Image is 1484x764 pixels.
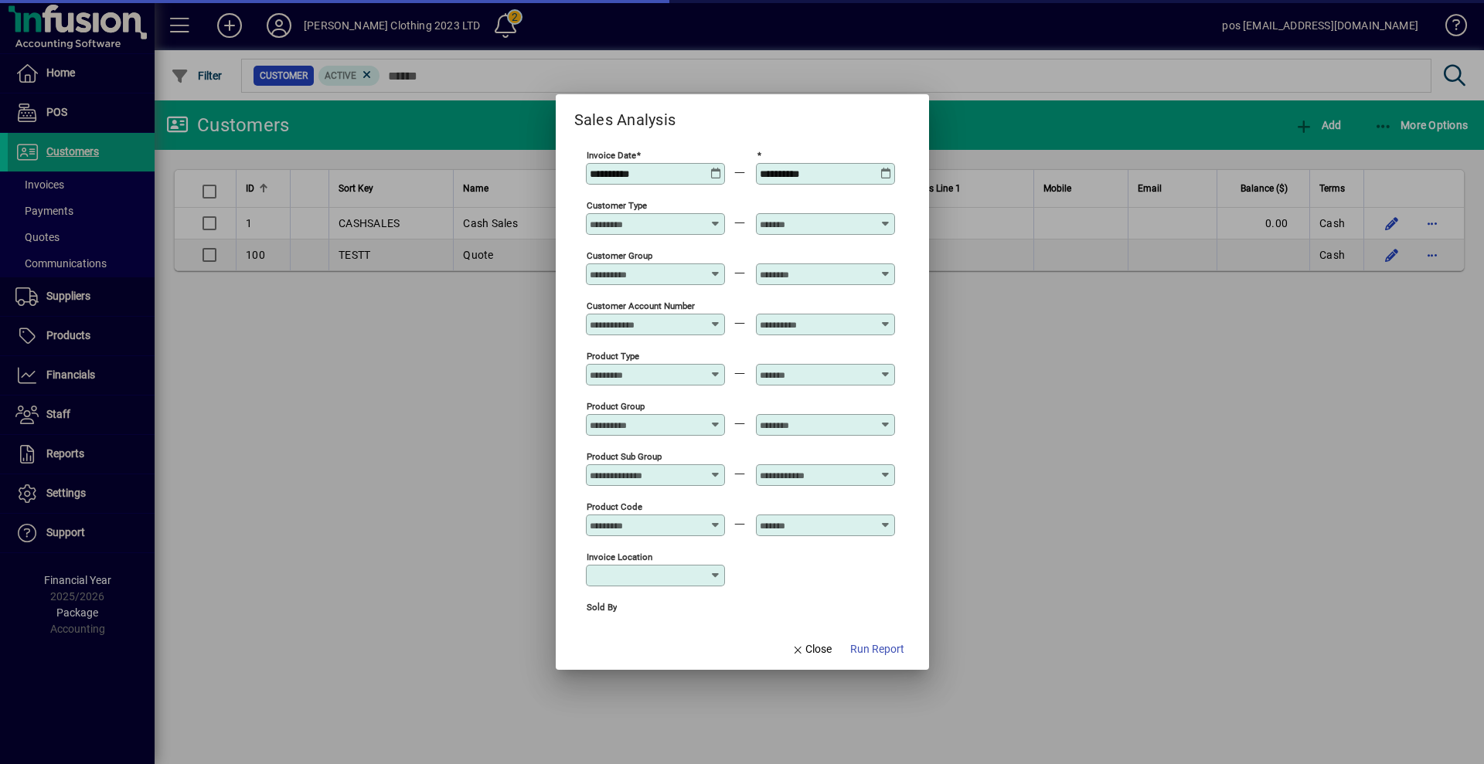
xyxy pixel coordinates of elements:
[556,94,695,132] h2: Sales Analysis
[844,636,910,664] button: Run Report
[850,641,904,657] span: Run Report
[587,451,662,462] mat-label: Product Sub Group
[587,401,645,412] mat-label: Product Group
[587,150,636,161] mat-label: Invoice Date
[587,301,695,311] mat-label: Customer Account Number
[587,602,617,613] mat-label: Sold By
[587,552,652,562] mat-label: Invoice location
[785,636,838,664] button: Close
[587,250,652,261] mat-label: Customer Group
[791,641,832,657] span: Close
[587,351,639,362] mat-label: Product Type
[587,200,647,211] mat-label: Customer Type
[587,501,642,512] mat-label: Product Code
